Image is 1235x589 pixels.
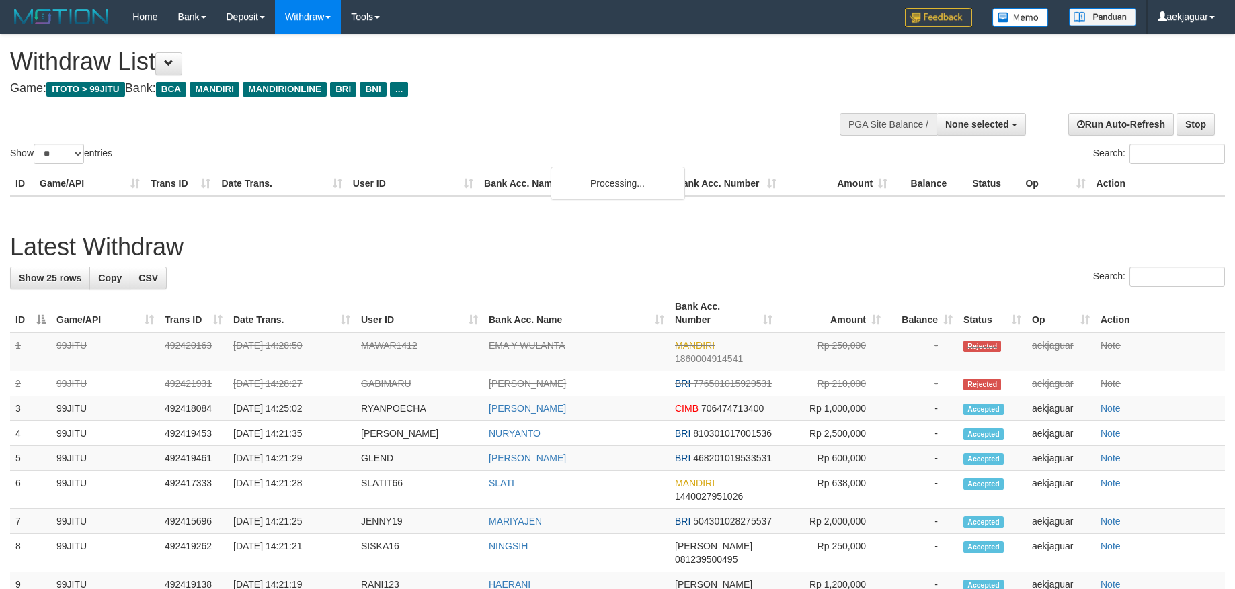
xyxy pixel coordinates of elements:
[1101,516,1121,527] a: Note
[51,332,159,371] td: 99JITU
[356,371,483,396] td: GABIMARU
[675,491,743,502] span: Copy 1440027951026 to clipboard
[1129,267,1225,287] input: Search:
[967,171,1020,196] th: Status
[778,332,886,371] td: Rp 250,000
[10,267,90,289] a: Show 25 rows
[782,171,893,196] th: Amount
[159,294,228,332] th: Trans ID: activate to sort column ascending
[51,446,159,471] td: 99JITU
[228,332,356,371] td: [DATE] 14:28:50
[693,428,772,439] span: Copy 810301017001536 to clipboard
[489,403,566,414] a: [PERSON_NAME]
[10,509,51,534] td: 7
[675,478,715,488] span: MANDIRI
[1027,509,1095,534] td: aekjaguar
[228,421,356,446] td: [DATE] 14:21:35
[937,113,1026,136] button: None selected
[483,294,670,332] th: Bank Acc. Name: activate to sort column ascending
[886,421,958,446] td: -
[701,403,764,414] span: Copy 706474713400 to clipboard
[51,471,159,509] td: 99JITU
[159,371,228,396] td: 492421931
[356,446,483,471] td: GLEND
[51,534,159,572] td: 99JITU
[159,332,228,371] td: 492420163
[1091,171,1225,196] th: Action
[228,396,356,421] td: [DATE] 14:25:02
[356,294,483,332] th: User ID: activate to sort column ascending
[356,509,483,534] td: JENNY19
[10,446,51,471] td: 5
[778,534,886,572] td: Rp 250,000
[489,378,566,389] a: [PERSON_NAME]
[10,332,51,371] td: 1
[10,82,810,95] h4: Game: Bank:
[356,534,483,572] td: SISKA16
[1027,446,1095,471] td: aekjaguar
[130,267,167,289] a: CSV
[1101,340,1121,351] a: Note
[945,119,1009,130] span: None selected
[228,371,356,396] td: [DATE] 14:28:27
[693,453,772,463] span: Copy 468201019533531 to clipboard
[675,554,738,565] span: Copy 081239500495 to clipboard
[675,453,690,463] span: BRI
[159,421,228,446] td: 492419453
[1101,403,1121,414] a: Note
[886,534,958,572] td: -
[893,171,967,196] th: Balance
[1027,294,1095,332] th: Op: activate to sort column ascending
[356,396,483,421] td: RYANPOECHA
[356,332,483,371] td: MAWAR1412
[19,273,81,283] span: Show 25 rows
[963,341,1001,352] span: Rejected
[10,294,51,332] th: ID: activate to sort column descending
[675,340,715,351] span: MANDIRI
[228,509,356,534] td: [DATE] 14:21:25
[489,478,514,488] a: SLATI
[46,82,125,97] span: ITOTO > 99JITU
[10,48,810,75] h1: Withdraw List
[1101,378,1121,389] a: Note
[159,471,228,509] td: 492417333
[34,171,145,196] th: Game/API
[778,396,886,421] td: Rp 1,000,000
[1101,453,1121,463] a: Note
[10,7,112,27] img: MOTION_logo.png
[840,113,937,136] div: PGA Site Balance /
[963,453,1004,465] span: Accepted
[51,294,159,332] th: Game/API: activate to sort column ascending
[675,428,690,439] span: BRI
[1101,478,1121,488] a: Note
[489,516,542,527] a: MARIYAJEN
[228,294,356,332] th: Date Trans.: activate to sort column ascending
[390,82,408,97] span: ...
[1093,144,1225,164] label: Search:
[551,167,685,200] div: Processing...
[1027,471,1095,509] td: aekjaguar
[138,273,158,283] span: CSV
[1069,8,1136,26] img: panduan.png
[159,534,228,572] td: 492419262
[675,353,743,364] span: Copy 1860004914541 to clipboard
[992,8,1049,27] img: Button%20Memo.svg
[10,171,34,196] th: ID
[356,421,483,446] td: [PERSON_NAME]
[1068,113,1174,136] a: Run Auto-Refresh
[10,234,1225,261] h1: Latest Withdraw
[159,446,228,471] td: 492419461
[489,340,565,351] a: EMA Y WULANTA
[1027,332,1095,371] td: aekjaguar
[10,471,51,509] td: 6
[10,534,51,572] td: 8
[228,471,356,509] td: [DATE] 14:21:28
[675,541,752,551] span: [PERSON_NAME]
[216,171,347,196] th: Date Trans.
[156,82,186,97] span: BCA
[330,82,356,97] span: BRI
[671,171,782,196] th: Bank Acc. Number
[489,453,566,463] a: [PERSON_NAME]
[1027,534,1095,572] td: aekjaguar
[670,294,778,332] th: Bank Acc. Number: activate to sort column ascending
